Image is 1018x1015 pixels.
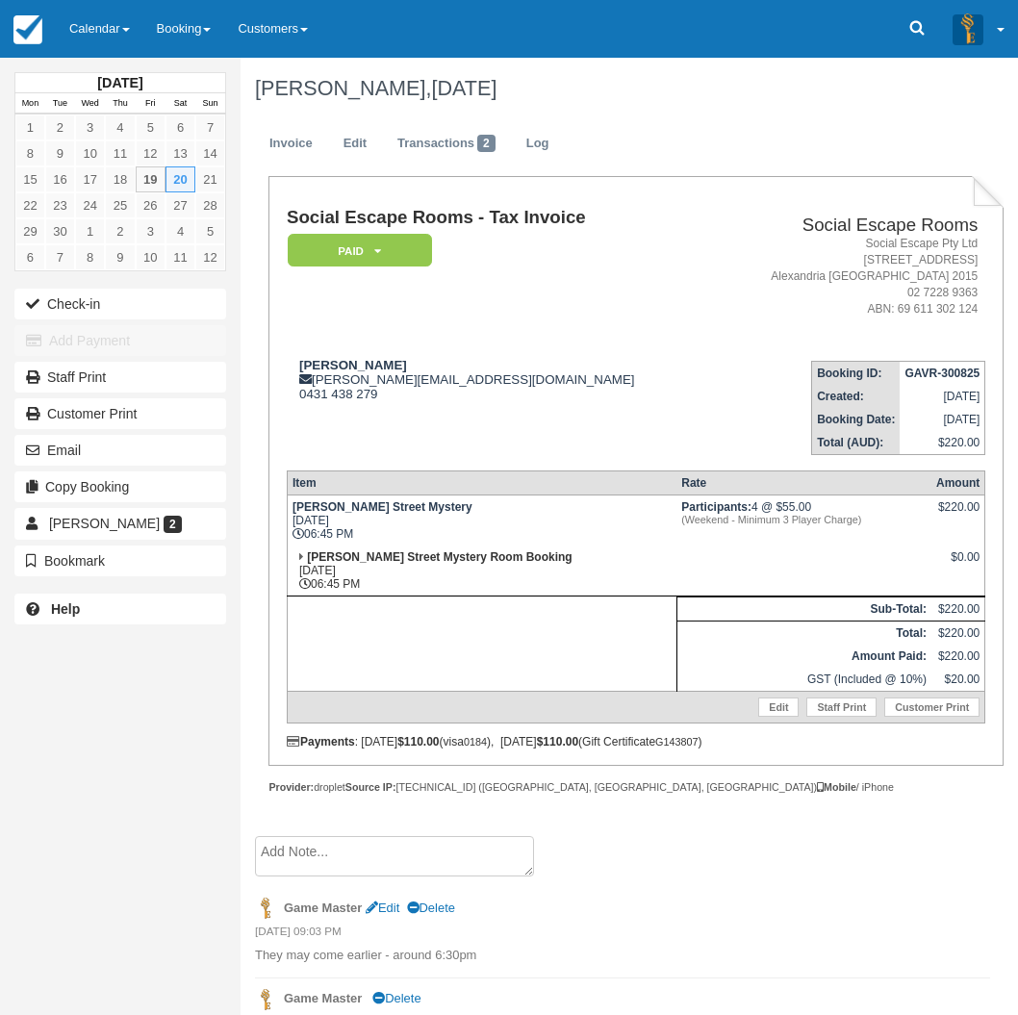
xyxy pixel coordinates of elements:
a: 16 [45,166,75,192]
td: 4 @ $55.00 [676,495,931,546]
td: [DATE] [900,408,984,431]
em: (Weekend - Minimum 3 Player Charge) [681,514,927,525]
a: 12 [136,140,165,166]
a: 25 [105,192,135,218]
a: 19 [136,166,165,192]
a: 14 [195,140,225,166]
a: Customer Print [884,698,980,717]
strong: GAVR-300825 [904,367,980,380]
th: Wed [75,93,105,114]
a: 30 [45,218,75,244]
h1: Social Escape Rooms - Tax Invoice [287,208,713,228]
em: Paid [288,234,432,267]
strong: Payments [287,735,355,749]
div: $0.00 [936,550,980,579]
a: 10 [136,244,165,270]
address: Social Escape Pty Ltd [STREET_ADDRESS] Alexandria [GEOGRAPHIC_DATA] 2015 02 7228 9363 ABN: 69 611... [721,236,978,318]
a: 8 [75,244,105,270]
td: $220.00 [931,621,985,645]
a: 18 [105,166,135,192]
a: 4 [165,218,195,244]
small: G143807 [655,736,698,748]
a: 10 [75,140,105,166]
td: $220.00 [931,645,985,668]
div: [PERSON_NAME][EMAIL_ADDRESS][DOMAIN_NAME] 0431 438 279 [287,358,713,401]
a: 23 [45,192,75,218]
strong: Source IP: [345,781,396,793]
button: Add Payment [14,325,226,356]
th: Booking ID: [812,361,901,385]
a: 11 [165,244,195,270]
a: 5 [136,114,165,140]
a: 20 [165,166,195,192]
th: Sat [165,93,195,114]
th: Sub-Total: [676,596,931,621]
a: 26 [136,192,165,218]
th: Booking Date: [812,408,901,431]
a: 4 [105,114,135,140]
th: Rate [676,470,931,495]
a: 29 [15,218,45,244]
a: 17 [75,166,105,192]
th: Thu [105,93,135,114]
th: Created: [812,385,901,408]
button: Bookmark [14,546,226,576]
td: [DATE] 06:45 PM [287,495,676,546]
a: 6 [165,114,195,140]
a: 1 [75,218,105,244]
strong: Provider: [268,781,314,793]
strong: $110.00 [537,735,578,749]
strong: Game Master [284,901,362,915]
img: checkfront-main-nav-mini-logo.png [13,15,42,44]
a: 2 [105,218,135,244]
th: Item [287,470,676,495]
a: 24 [75,192,105,218]
a: 1 [15,114,45,140]
b: Help [51,601,80,617]
strong: Mobile [817,781,856,793]
a: Paid [287,233,425,268]
a: 27 [165,192,195,218]
a: Edit [758,698,799,717]
a: 15 [15,166,45,192]
th: Sun [195,93,225,114]
a: 6 [15,244,45,270]
a: 21 [195,166,225,192]
a: 22 [15,192,45,218]
a: 3 [75,114,105,140]
a: Transactions2 [383,125,510,163]
a: 11 [105,140,135,166]
a: [PERSON_NAME] 2 [14,508,226,539]
a: Staff Print [14,362,226,393]
button: Copy Booking [14,471,226,502]
strong: [PERSON_NAME] [299,358,407,372]
strong: Game Master [284,991,362,1005]
a: 28 [195,192,225,218]
a: Staff Print [806,698,877,717]
td: [DATE] [900,385,984,408]
strong: Participants [681,500,751,514]
a: Log [512,125,564,163]
td: [DATE] 06:45 PM [287,546,676,596]
div: $220.00 [936,500,980,529]
th: Fri [136,93,165,114]
a: Invoice [255,125,327,163]
h2: Social Escape Rooms [721,216,978,236]
p: They may come earlier - around 6:30pm [255,947,990,965]
small: 0184 [464,736,487,748]
a: 8 [15,140,45,166]
td: $20.00 [931,668,985,692]
th: Amount [931,470,985,495]
a: Edit [329,125,381,163]
th: Tue [45,93,75,114]
a: Edit [366,901,399,915]
a: Customer Print [14,398,226,429]
span: [PERSON_NAME] [49,516,160,531]
a: 7 [45,244,75,270]
div: : [DATE] (visa ), [DATE] (Gift Certificate ) [287,735,985,749]
a: 12 [195,244,225,270]
a: Delete [407,901,455,915]
a: Help [14,594,226,624]
button: Check-in [14,289,226,319]
strong: [DATE] [97,75,142,90]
